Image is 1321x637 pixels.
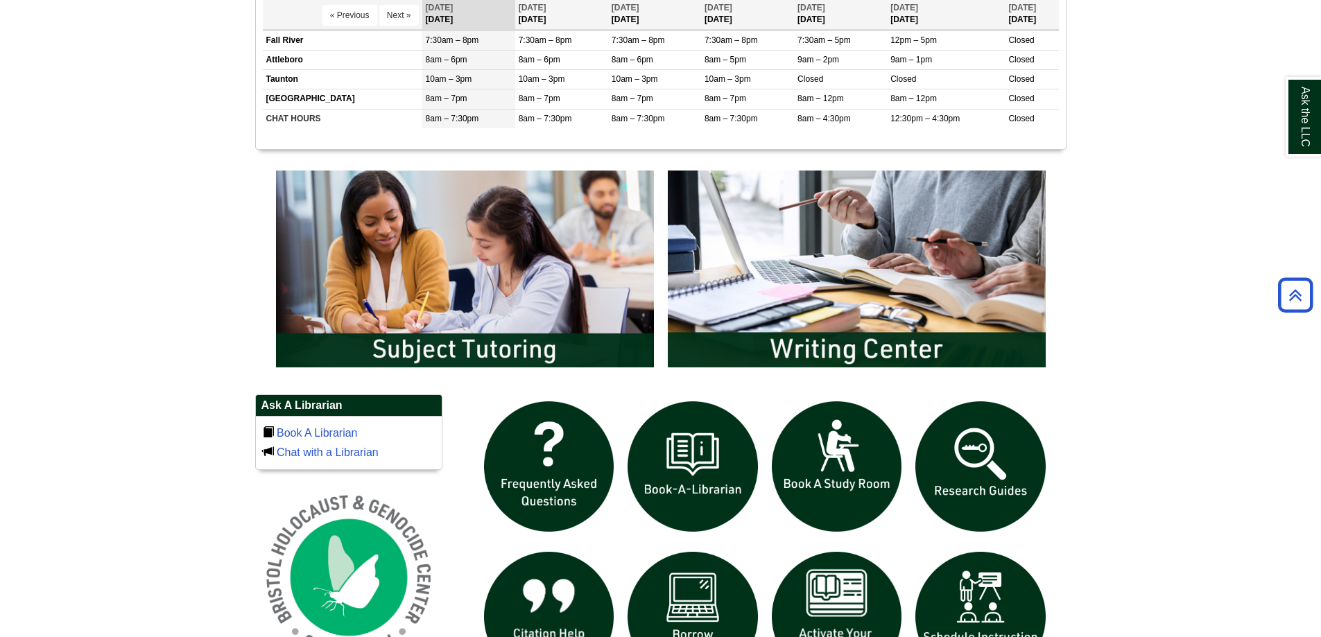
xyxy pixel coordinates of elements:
span: [DATE] [519,3,546,12]
img: book a study room icon links to book a study room web page [765,394,909,539]
div: slideshow [269,164,1053,381]
img: Research Guides icon links to research guides web page [908,394,1053,539]
span: Closed [1008,55,1034,64]
td: Taunton [263,70,422,89]
span: 10am – 3pm [612,74,658,84]
td: CHAT HOURS [263,109,422,128]
span: 8am – 7pm [705,94,746,103]
img: frequently asked questions [477,394,621,539]
span: [DATE] [612,3,639,12]
span: 12:30pm – 4:30pm [890,114,960,123]
span: Closed [890,74,916,84]
span: 9am – 1pm [890,55,932,64]
span: [DATE] [1008,3,1036,12]
img: Writing Center Information [661,164,1053,374]
span: Closed [1008,114,1034,123]
span: Closed [797,74,823,84]
span: 10am – 3pm [426,74,472,84]
a: Chat with a Librarian [277,446,379,458]
span: 7:30am – 5pm [797,35,851,45]
img: Book a Librarian icon links to book a librarian web page [621,394,765,539]
span: 8am – 7:30pm [519,114,572,123]
span: 8am – 7pm [519,94,560,103]
span: 8am – 7:30pm [612,114,665,123]
button: « Previous [322,5,377,26]
span: 7:30am – 8pm [705,35,758,45]
span: 8am – 7pm [612,94,653,103]
span: Closed [1008,74,1034,84]
img: Subject Tutoring Information [269,164,661,374]
span: 10am – 3pm [519,74,565,84]
span: 10am – 3pm [705,74,751,84]
span: 8am – 12pm [797,94,844,103]
span: 8am – 6pm [519,55,560,64]
td: Fall River [263,30,422,50]
span: 7:30am – 8pm [426,35,479,45]
span: Closed [1008,94,1034,103]
span: [DATE] [705,3,732,12]
span: 8am – 7pm [426,94,467,103]
span: 7:30am – 8pm [519,35,572,45]
span: 8am – 7:30pm [426,114,479,123]
span: 8am – 4:30pm [797,114,851,123]
td: Attleboro [263,51,422,70]
span: [DATE] [797,3,825,12]
a: Book A Librarian [277,427,358,439]
span: 8am – 6pm [612,55,653,64]
td: [GEOGRAPHIC_DATA] [263,89,422,109]
span: 7:30am – 8pm [612,35,665,45]
span: [DATE] [890,3,918,12]
span: 9am – 2pm [797,55,839,64]
span: 8am – 5pm [705,55,746,64]
a: Back to Top [1273,286,1318,304]
button: Next » [379,5,419,26]
span: [DATE] [426,3,454,12]
h2: Ask A Librarian [256,395,442,417]
span: 12pm – 5pm [890,35,937,45]
span: Closed [1008,35,1034,45]
span: 8am – 6pm [426,55,467,64]
span: 8am – 12pm [890,94,937,103]
span: 8am – 7:30pm [705,114,758,123]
